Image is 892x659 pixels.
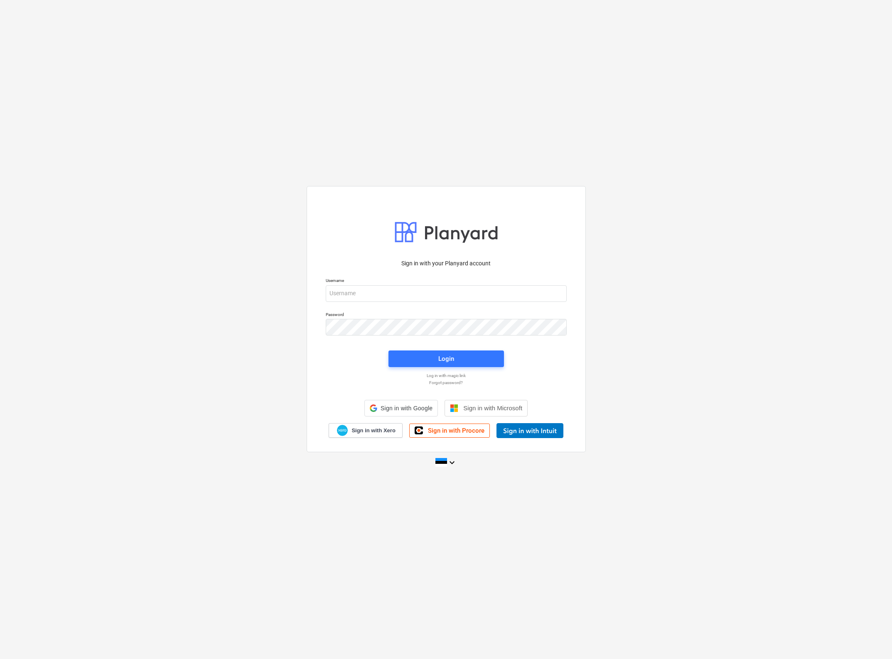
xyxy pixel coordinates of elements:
[388,350,504,367] button: Login
[322,380,571,385] a: Forgot password?
[351,427,395,434] span: Sign in with Xero
[450,404,458,412] img: Microsoft logo
[364,400,438,416] div: Sign in with Google
[326,259,567,268] p: Sign in with your Planyard account
[322,373,571,378] a: Log in with magic link
[428,427,484,434] span: Sign in with Procore
[337,425,348,436] img: Xero logo
[326,285,567,302] input: Username
[326,312,567,319] p: Password
[329,423,403,438] a: Sign in with Xero
[463,404,522,412] span: Sign in with Microsoft
[409,424,490,438] a: Sign in with Procore
[438,353,454,364] div: Login
[381,405,432,412] span: Sign in with Google
[447,458,457,468] i: keyboard_arrow_down
[326,278,567,285] p: Username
